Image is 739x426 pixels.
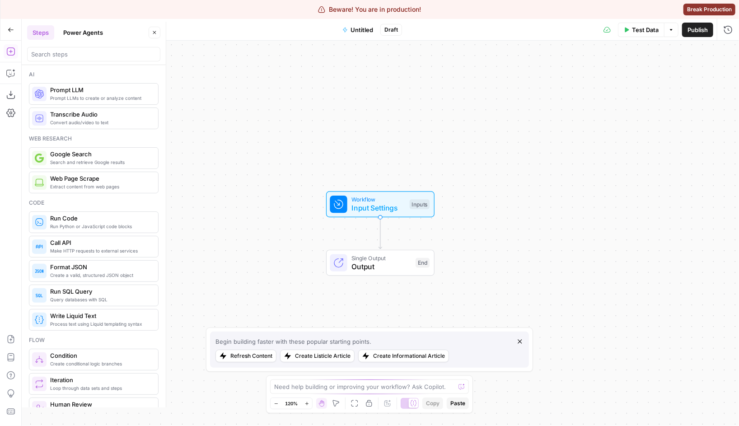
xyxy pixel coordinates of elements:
[50,272,151,279] span: Create a valid, structured JSON object
[50,320,151,328] span: Process text using Liquid templating syntax
[450,399,465,407] span: Paste
[230,352,272,360] div: Refresh Content
[29,199,159,207] div: Code
[50,384,151,392] span: Loop through data sets and steps
[447,398,469,409] button: Paste
[682,23,713,37] button: Publish
[50,174,151,183] span: Web Page Scrape
[351,261,411,272] span: Output
[50,375,151,384] span: Iteration
[50,247,151,254] span: Make HTTP requests to external services
[29,135,159,143] div: Web research
[410,199,430,209] div: Inputs
[50,110,151,119] span: Transcribe Audio
[379,217,382,249] g: Edge from start to end
[351,253,411,262] span: Single Output
[50,214,151,223] span: Run Code
[50,400,151,409] span: Human Review
[50,119,151,126] span: Convert audio/video to text
[416,258,430,268] div: End
[50,262,151,272] span: Format JSON
[296,191,464,217] div: WorkflowInput SettingsInputs
[31,50,156,59] input: Search steps
[285,400,298,407] span: 120%
[296,250,464,276] div: Single OutputOutputEnd
[426,399,440,407] span: Copy
[351,195,405,204] span: Workflow
[50,238,151,247] span: Call API
[27,25,54,40] button: Steps
[632,25,659,34] span: Test Data
[58,25,108,40] button: Power Agents
[351,203,405,214] span: Input Settings
[29,70,159,79] div: Ai
[318,5,421,14] div: Beware! You are in production!
[50,296,151,303] span: Query databases with SQL
[683,4,735,15] button: Break Production
[688,25,708,34] span: Publish
[50,85,151,94] span: Prompt LLM
[295,352,351,360] div: Create Listicle Article
[215,337,371,346] div: Begin building faster with these popular starting points.
[50,159,151,166] span: Search and retrieve Google results
[618,23,664,37] button: Test Data
[50,351,151,360] span: Condition
[50,360,151,367] span: Create conditional logic branches
[351,25,373,34] span: Untitled
[50,287,151,296] span: Run SQL Query
[50,94,151,102] span: Prompt LLMs to create or analyze content
[373,352,445,360] div: Create Informational Article
[50,183,151,190] span: Extract content from web pages
[29,336,159,344] div: Flow
[50,311,151,320] span: Write Liquid Text
[422,398,443,409] button: Copy
[687,5,732,14] span: Break Production
[384,26,398,34] span: Draft
[337,23,379,37] button: Untitled
[50,150,151,159] span: Google Search
[50,223,151,230] span: Run Python or JavaScript code blocks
